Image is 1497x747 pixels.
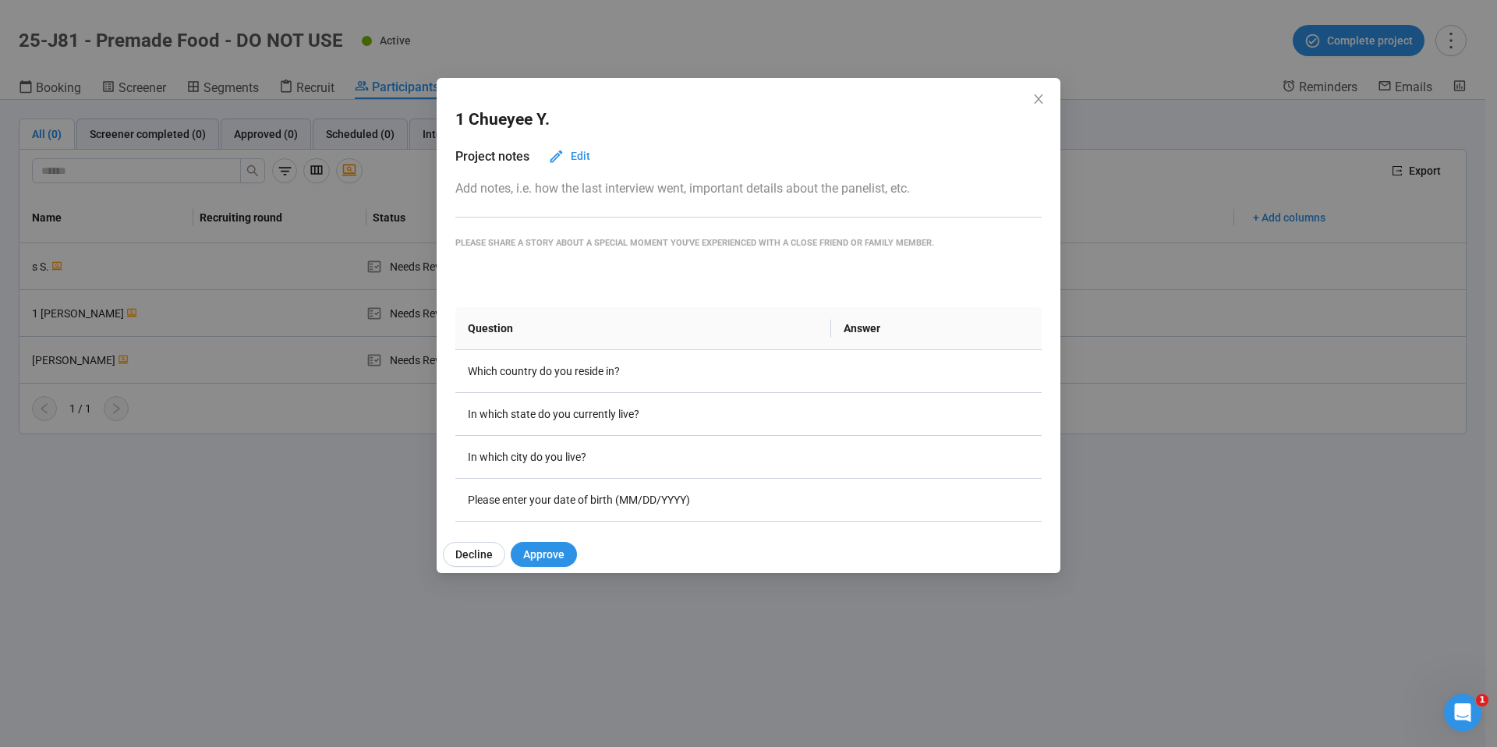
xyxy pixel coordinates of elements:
button: Close [1030,91,1047,108]
button: Approve [511,542,577,567]
iframe: Intercom live chat [1444,694,1481,731]
button: Decline [443,542,505,567]
h2: 1 Chueyee Y. [455,107,550,133]
span: Edit [571,147,590,165]
span: close [1032,93,1045,105]
span: Approve [523,546,564,563]
p: Add notes, i.e. how the last interview went, important details about the panelist, etc. [455,179,1042,198]
td: Which country do you reside in? [455,350,831,393]
td: Please enter your date of birth (MM/DD/YYYY) [455,479,831,522]
button: Edit [536,143,603,168]
div: Please share a story about a special moment you've experienced with a close friend or family member. [455,236,1042,250]
td: In which state do you currently live? [455,393,831,436]
td: Are you of [DEMOGRAPHIC_DATA]/[DEMOGRAPHIC_DATA]/[DEMOGRAPHIC_DATA] origin? [455,522,831,599]
h3: Project notes [455,147,529,166]
th: Question [455,307,831,350]
td: In which city do you live? [455,436,831,479]
span: Decline [455,546,493,563]
span: 1 [1476,694,1488,706]
th: Answer [831,307,1042,350]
